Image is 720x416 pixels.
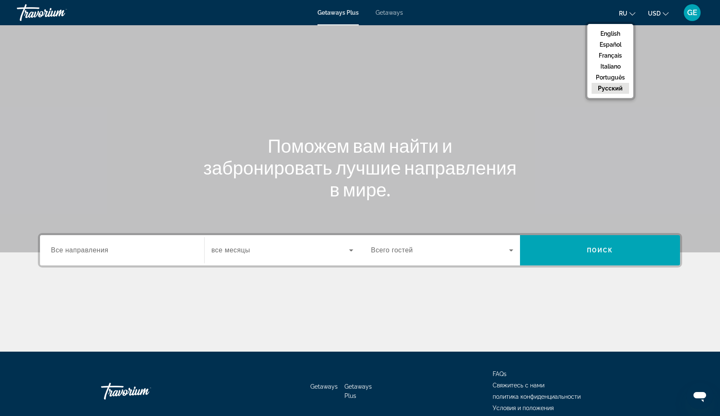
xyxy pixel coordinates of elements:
button: Français [592,50,629,61]
button: Español [592,39,629,50]
a: политика конфиденциальности [493,393,581,400]
span: ru [619,10,627,17]
button: Português [592,72,629,83]
a: Travorium [101,379,185,404]
span: Всего гостей [371,246,413,254]
span: USD [648,10,661,17]
a: Свяжитесь с нами [493,382,544,389]
span: GE [687,8,697,17]
div: Search widget [40,235,680,265]
button: Italiano [592,61,629,72]
span: Поиск [587,247,613,254]
span: все месяцы [211,246,250,254]
button: User Menu [681,4,703,21]
a: Getaways Plus [344,383,372,399]
a: FAQs [493,371,507,377]
button: English [592,28,629,39]
a: Travorium [17,2,101,24]
span: Все направления [51,246,109,254]
a: Условия и положения [493,405,554,411]
button: Поиск [520,235,680,265]
a: Getaways [376,9,403,16]
a: Getaways Plus [317,9,359,16]
button: Change currency [648,7,669,19]
button: Change language [619,7,635,19]
button: русский [592,83,629,94]
h1: Поможем вам найти и забронировать лучшие направления в мире. [202,135,518,200]
a: Getaways [310,383,338,390]
iframe: Button to launch messaging window [686,382,713,409]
